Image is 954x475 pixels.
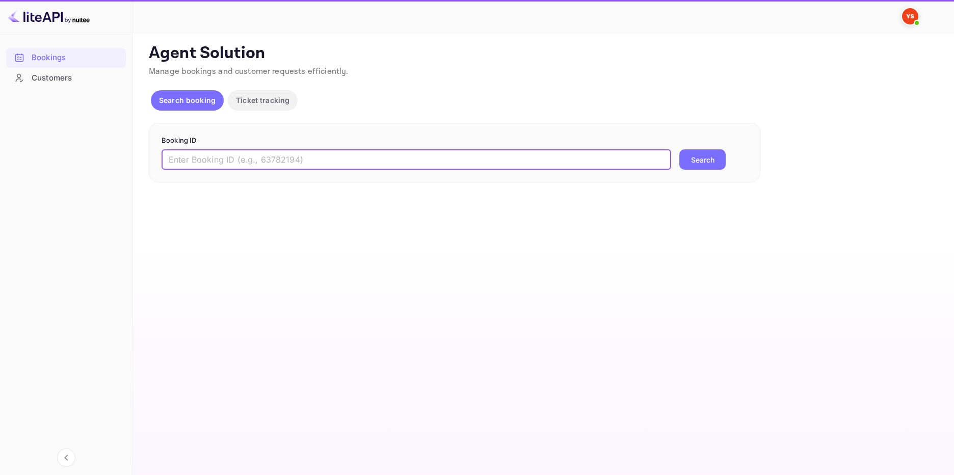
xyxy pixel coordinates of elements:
[162,149,671,170] input: Enter Booking ID (e.g., 63782194)
[32,52,121,64] div: Bookings
[57,448,75,467] button: Collapse navigation
[159,95,216,105] p: Search booking
[6,68,126,87] a: Customers
[149,66,349,77] span: Manage bookings and customer requests efficiently.
[236,95,289,105] p: Ticket tracking
[679,149,726,170] button: Search
[162,136,748,146] p: Booking ID
[6,68,126,88] div: Customers
[902,8,918,24] img: Yandex Support
[32,72,121,84] div: Customers
[8,8,90,24] img: LiteAPI logo
[149,43,936,64] p: Agent Solution
[6,48,126,68] div: Bookings
[6,48,126,67] a: Bookings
